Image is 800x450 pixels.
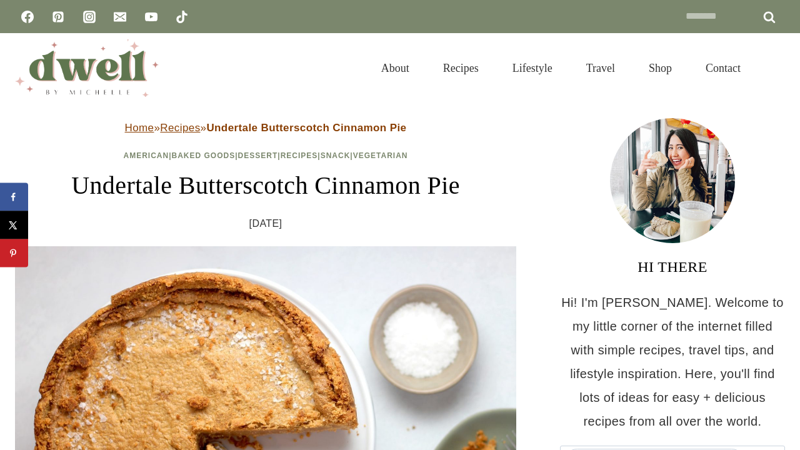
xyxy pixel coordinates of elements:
a: About [364,46,426,90]
a: Dessert [238,151,278,160]
a: Baked Goods [172,151,236,160]
a: Shop [632,46,689,90]
a: Home [125,122,154,134]
button: View Search Form [764,57,785,79]
a: Facebook [15,4,40,29]
h1: Undertale Butterscotch Cinnamon Pie [15,167,516,204]
time: [DATE] [249,214,282,233]
a: Snack [321,151,351,160]
a: YouTube [139,4,164,29]
a: Vegetarian [353,151,408,160]
strong: Undertale Butterscotch Cinnamon Pie [206,122,406,134]
a: TikTok [169,4,194,29]
a: Contact [689,46,757,90]
h3: HI THERE [560,256,785,278]
img: DWELL by michelle [15,39,159,97]
a: Pinterest [46,4,71,29]
p: Hi! I'm [PERSON_NAME]. Welcome to my little corner of the internet filled with simple recipes, tr... [560,291,785,433]
a: Recipes [160,122,200,134]
a: Travel [569,46,632,90]
a: Recipes [281,151,318,160]
a: Instagram [77,4,102,29]
a: Recipes [426,46,496,90]
a: Lifestyle [496,46,569,90]
span: | | | | | [124,151,408,160]
a: American [124,151,169,160]
span: » » [125,122,407,134]
nav: Primary Navigation [364,46,757,90]
a: Email [107,4,132,29]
